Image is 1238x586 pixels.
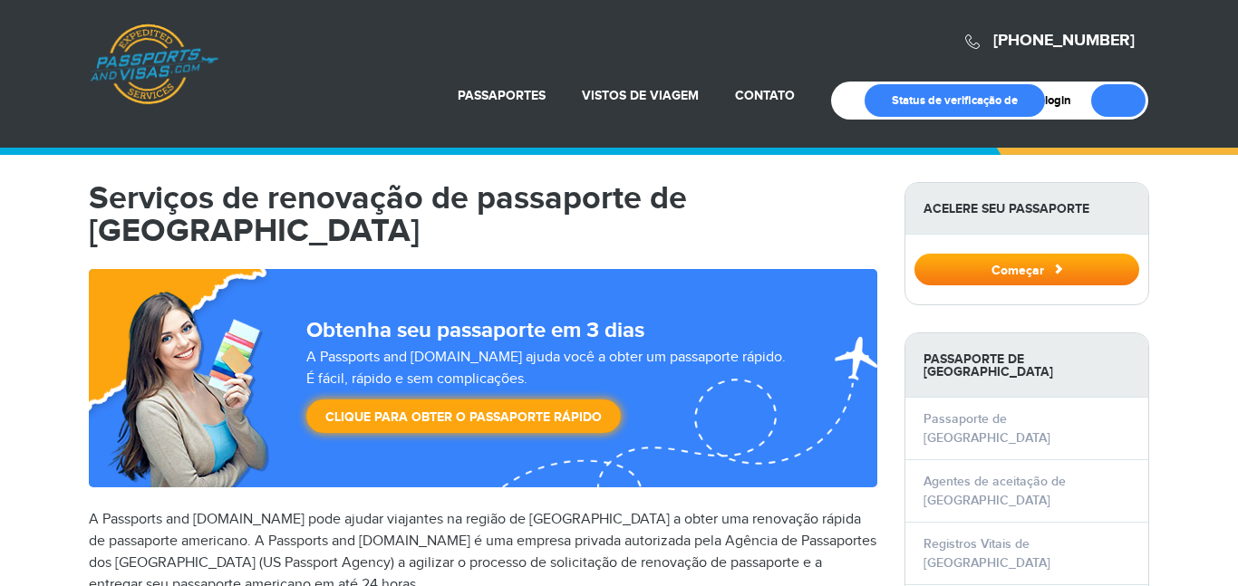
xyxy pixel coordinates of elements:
[924,201,1089,216] font: Acelere seu passaporte
[914,254,1139,285] button: Começar
[914,262,1139,276] a: Começar
[582,88,699,103] a: Vistos de viagem
[924,351,1053,379] font: Passaporte de [GEOGRAPHIC_DATA]
[306,399,621,433] a: Clique para obter o passaporte rápido
[892,93,1018,108] font: Status de verificação de
[865,84,1045,117] a: Status de verificação de
[991,262,1044,277] font: Começar
[1045,93,1084,108] a: login
[458,88,546,103] a: Passaportes
[993,32,1135,52] font: [PHONE_NUMBER]
[924,474,1066,508] a: Agentes de aceitação de [GEOGRAPHIC_DATA]
[924,411,1050,446] a: Passaporte de [GEOGRAPHIC_DATA]
[993,31,1135,51] a: [PHONE_NUMBER]
[306,349,786,388] font: A Passports and [DOMAIN_NAME] ajuda você a obter um passaporte rápido. É fácil, rápido e sem comp...
[306,317,644,343] font: Obtenha seu passaporte em 3 dias
[1045,93,1071,108] font: login
[924,536,1050,571] a: Registros Vitais de [GEOGRAPHIC_DATA]
[89,178,687,251] font: Serviços de renovação de passaporte de [GEOGRAPHIC_DATA]
[325,408,602,424] font: Clique para obter o passaporte rápido
[735,88,795,103] a: Contato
